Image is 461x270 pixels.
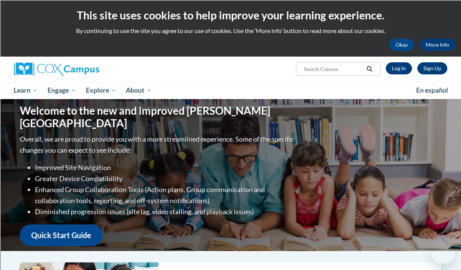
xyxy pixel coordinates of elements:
a: Register [417,62,447,74]
a: Engage [43,82,81,99]
a: Cox Campus [14,62,151,76]
span: En español [416,86,448,94]
a: Learn [9,82,43,99]
a: Log In [386,62,412,74]
img: Cox Campus [14,62,99,76]
span: Engage [48,86,76,95]
a: About [121,82,157,99]
button: Search [364,65,375,74]
a: Explore [81,82,121,99]
iframe: Button to launch messaging window [431,240,455,264]
iframe: Close message [375,221,390,237]
span: Learn [14,86,38,95]
input: Search Courses [303,65,364,74]
span: Explore [86,86,116,95]
a: En español [411,82,453,98]
span: About [126,86,152,95]
div: Main menu [8,82,453,99]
